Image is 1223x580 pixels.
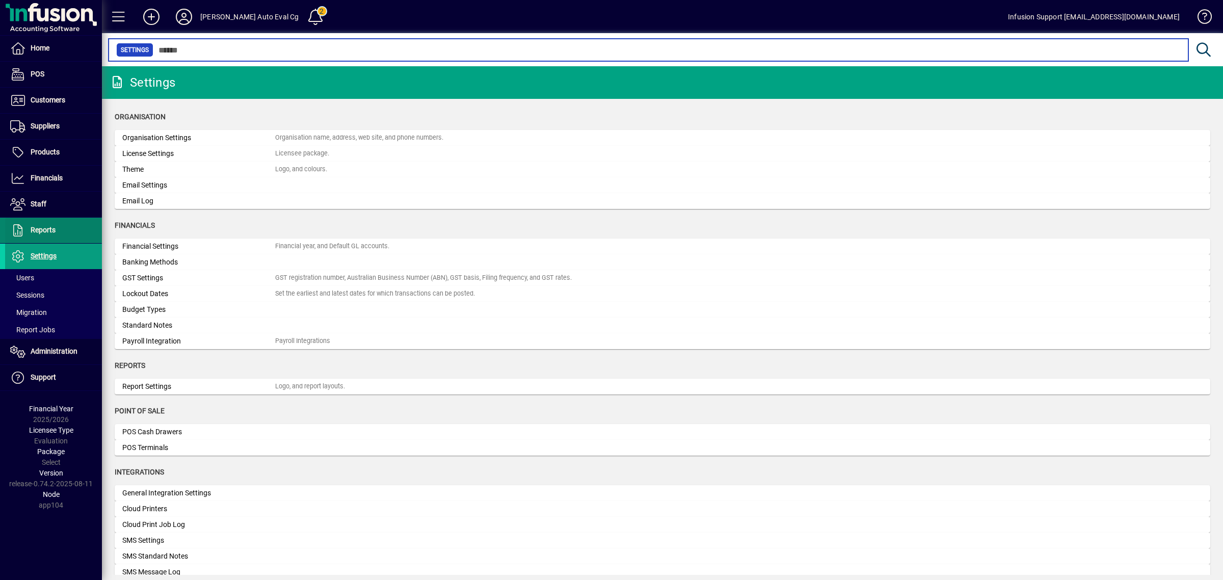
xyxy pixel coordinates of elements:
[115,440,1210,456] a: POS Terminals
[31,96,65,104] span: Customers
[122,320,275,331] div: Standard Notes
[275,133,443,143] div: Organisation name, address, web site, and phone numbers.
[31,347,77,355] span: Administration
[122,519,275,530] div: Cloud Print Job Log
[5,192,102,217] a: Staff
[122,488,275,498] div: General Integration Settings
[115,485,1210,501] a: General Integration Settings
[115,564,1210,580] a: SMS Message Log
[5,339,102,364] a: Administration
[115,407,165,415] span: Point of Sale
[5,304,102,321] a: Migration
[31,44,49,52] span: Home
[115,113,166,121] span: Organisation
[275,165,327,174] div: Logo, and colours.
[122,304,275,315] div: Budget Types
[122,180,275,191] div: Email Settings
[5,88,102,113] a: Customers
[122,336,275,347] div: Payroll Integration
[122,381,275,392] div: Report Settings
[115,146,1210,162] a: License SettingsLicensee package.
[122,442,275,453] div: POS Terminals
[122,257,275,268] div: Banking Methods
[122,504,275,514] div: Cloud Printers
[5,166,102,191] a: Financials
[122,148,275,159] div: License Settings
[115,468,164,476] span: Integrations
[275,336,330,346] div: Payroll Integrations
[5,114,102,139] a: Suppliers
[31,70,44,78] span: POS
[115,221,155,229] span: Financials
[5,269,102,286] a: Users
[275,382,345,391] div: Logo, and report layouts.
[168,8,200,26] button: Profile
[115,239,1210,254] a: Financial SettingsFinancial year, and Default GL accounts.
[200,9,299,25] div: [PERSON_NAME] Auto Eval Cg
[43,490,60,498] span: Node
[122,567,275,577] div: SMS Message Log
[5,218,102,243] a: Reports
[115,254,1210,270] a: Banking Methods
[115,270,1210,286] a: GST SettingsGST registration number, Australian Business Number (ABN), GST basis, Filing frequenc...
[115,193,1210,209] a: Email Log
[122,241,275,252] div: Financial Settings
[29,405,73,413] span: Financial Year
[10,326,55,334] span: Report Jobs
[29,426,73,434] span: Licensee Type
[5,365,102,390] a: Support
[275,242,389,251] div: Financial year, and Default GL accounts.
[31,174,63,182] span: Financials
[31,373,56,381] span: Support
[115,177,1210,193] a: Email Settings
[31,122,60,130] span: Suppliers
[122,551,275,562] div: SMS Standard Notes
[115,130,1210,146] a: Organisation SettingsOrganisation name, address, web site, and phone numbers.
[37,447,65,456] span: Package
[115,333,1210,349] a: Payroll IntegrationPayroll Integrations
[5,321,102,338] a: Report Jobs
[10,308,47,317] span: Migration
[5,62,102,87] a: POS
[5,286,102,304] a: Sessions
[122,535,275,546] div: SMS Settings
[1008,9,1180,25] div: Infusion Support [EMAIL_ADDRESS][DOMAIN_NAME]
[39,469,63,477] span: Version
[31,252,57,260] span: Settings
[31,200,46,208] span: Staff
[115,424,1210,440] a: POS Cash Drawers
[31,148,60,156] span: Products
[122,133,275,143] div: Organisation Settings
[115,162,1210,177] a: ThemeLogo, and colours.
[115,379,1210,394] a: Report SettingsLogo, and report layouts.
[275,289,475,299] div: Set the earliest and latest dates for which transactions can be posted.
[5,36,102,61] a: Home
[275,149,329,159] div: Licensee package.
[122,288,275,299] div: Lockout Dates
[135,8,168,26] button: Add
[275,273,572,283] div: GST registration number, Australian Business Number (ABN), GST basis, Filing frequency, and GST r...
[10,291,44,299] span: Sessions
[115,318,1210,333] a: Standard Notes
[122,427,275,437] div: POS Cash Drawers
[122,164,275,175] div: Theme
[122,196,275,206] div: Email Log
[115,361,145,370] span: Reports
[1190,2,1210,35] a: Knowledge Base
[115,286,1210,302] a: Lockout DatesSet the earliest and latest dates for which transactions can be posted.
[115,302,1210,318] a: Budget Types
[31,226,56,234] span: Reports
[115,501,1210,517] a: Cloud Printers
[115,548,1210,564] a: SMS Standard Notes
[115,533,1210,548] a: SMS Settings
[5,140,102,165] a: Products
[115,517,1210,533] a: Cloud Print Job Log
[110,74,175,91] div: Settings
[122,273,275,283] div: GST Settings
[121,45,149,55] span: Settings
[10,274,34,282] span: Users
